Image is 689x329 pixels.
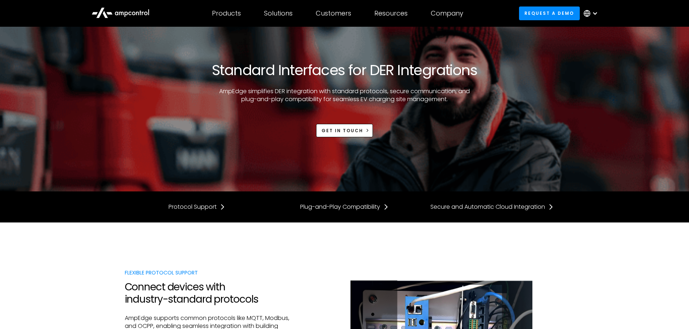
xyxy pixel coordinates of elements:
[212,9,241,17] div: Products
[213,87,477,104] p: AmpEdge simplifies DER integration with standard protocols, secure communication, and plug-and-pl...
[430,203,554,211] a: Secure and Automatic Cloud Integration
[374,9,408,17] div: Resources
[316,124,373,137] a: Get in touch
[212,61,477,79] h1: Standard Interfaces for DER Integrations
[300,203,389,211] a: Plug-and-Play Compatibility
[125,269,296,277] div: Flexible Protocol Support
[430,203,545,211] div: Secure and Automatic Cloud Integration
[316,9,351,17] div: Customers
[125,281,296,305] h2: Connect devices with industry-standard protocols
[169,203,225,211] a: Protocol Support
[322,127,363,134] div: Get in touch
[264,9,293,17] div: Solutions
[169,203,217,211] div: Protocol Support
[431,9,463,17] div: Company
[300,203,380,211] div: Plug-and-Play Compatibility
[519,7,580,20] a: Request a demo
